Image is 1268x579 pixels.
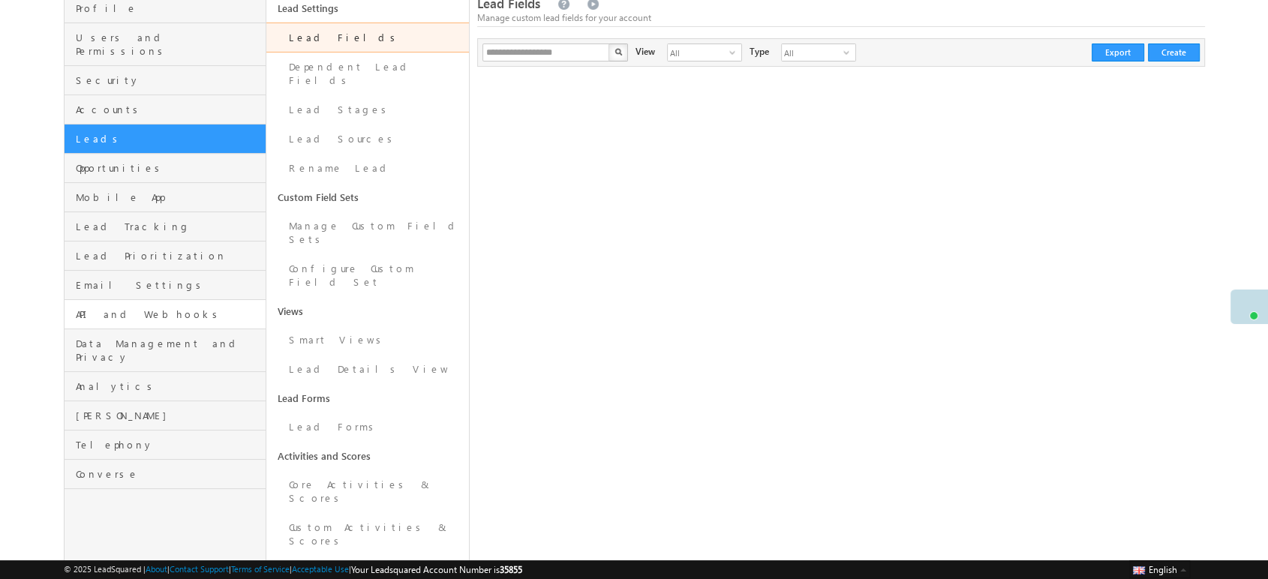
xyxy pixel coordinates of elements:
[266,325,469,355] a: Smart Views
[614,48,622,55] img: Search
[65,66,266,95] a: Security
[266,412,469,442] a: Lead Forms
[65,23,266,66] a: Users and Permissions
[65,212,266,241] a: Lead Tracking
[266,22,469,52] a: Lead Fields
[76,73,263,87] span: Security
[266,95,469,124] a: Lead Stages
[65,95,266,124] a: Accounts
[668,44,729,61] span: All
[76,220,263,233] span: Lead Tracking
[843,48,855,57] span: select
[1092,43,1144,61] button: Export
[76,31,263,58] span: Users and Permissions
[65,430,266,460] a: Telephony
[65,183,266,212] a: Mobile App
[266,211,469,254] a: Manage Custom Field Sets
[231,564,290,574] a: Terms of Service
[1148,43,1200,61] button: Create
[76,278,263,292] span: Email Settings
[65,241,266,271] a: Lead Prioritization
[65,124,266,154] a: Leads
[170,564,229,574] a: Contact Support
[266,183,469,211] a: Custom Field Sets
[266,154,469,183] a: Rename Lead
[65,401,266,430] a: [PERSON_NAME]
[64,562,522,577] span: © 2025 LeadSquared | | | | |
[292,564,349,574] a: Acceptable Use
[76,409,263,422] span: [PERSON_NAME]
[76,190,263,204] span: Mobile App
[76,307,263,321] span: API and Webhooks
[266,470,469,513] a: Core Activities & Scores
[266,297,469,325] a: Views
[76,161,263,175] span: Opportunities
[266,254,469,297] a: Configure Custom Field Set
[729,48,741,57] span: select
[76,249,263,262] span: Lead Prioritization
[65,271,266,300] a: Email Settings
[65,300,266,329] a: API and Webhooks
[146,564,167,574] a: About
[266,384,469,412] a: Lead Forms
[636,43,655,58] div: View
[1129,560,1189,578] button: English
[500,564,522,575] span: 35855
[76,467,263,481] span: Converse
[76,132,263,145] span: Leads
[266,124,469,154] a: Lead Sources
[266,442,469,470] a: Activities and Scores
[1149,564,1177,575] span: English
[76,337,263,364] span: Data Management and Privacy
[65,329,266,372] a: Data Management and Privacy
[351,564,522,575] span: Your Leadsquared Account Number is
[76,1,263,15] span: Profile
[76,103,263,116] span: Accounts
[782,44,843,61] span: All
[477,11,1205,25] div: Manage custom lead fields for your account
[65,460,266,489] a: Converse
[65,372,266,401] a: Analytics
[266,513,469,556] a: Custom Activities & Scores
[65,154,266,183] a: Opportunities
[266,355,469,384] a: Lead Details View
[76,438,263,451] span: Telephony
[266,52,469,95] a: Dependent Lead Fields
[750,43,769,58] div: Type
